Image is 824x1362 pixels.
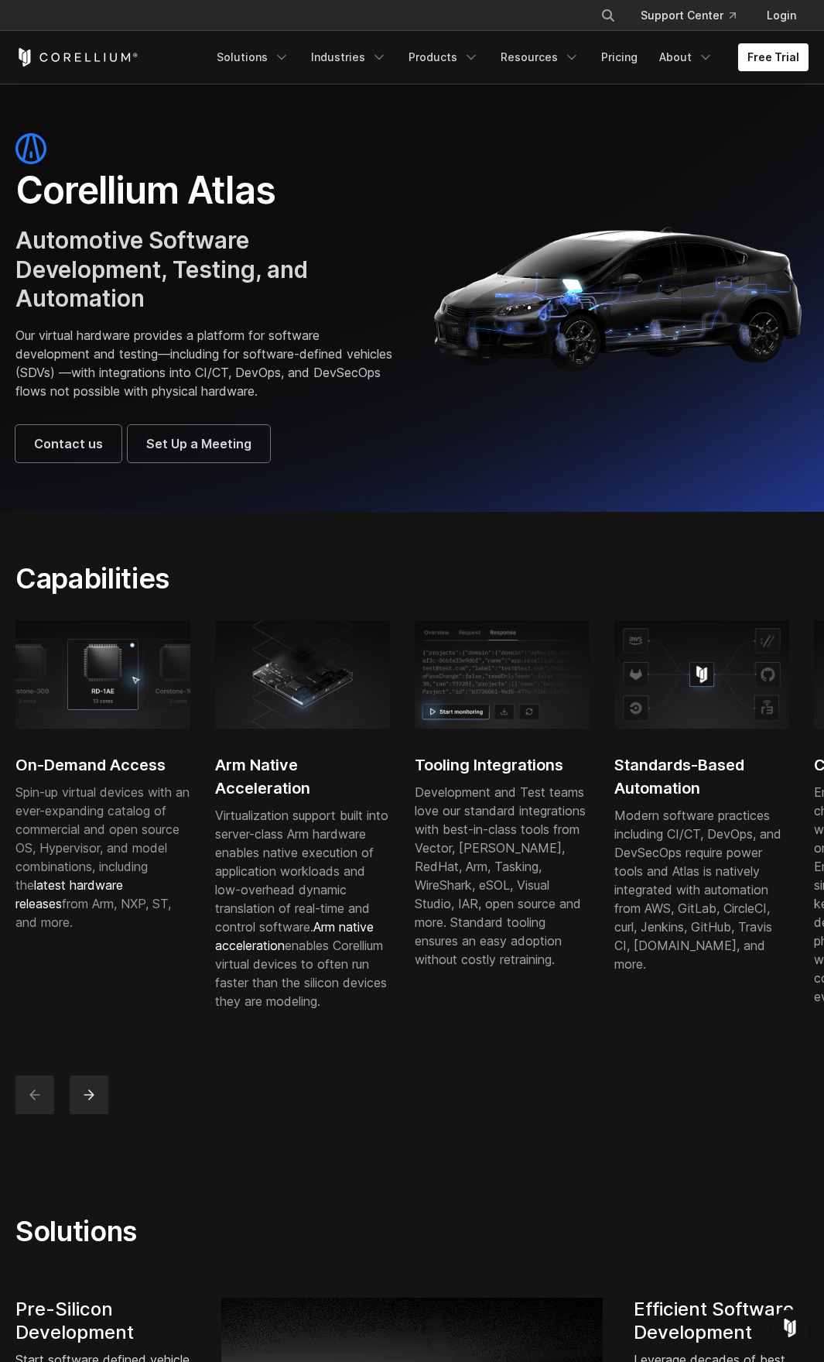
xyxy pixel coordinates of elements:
[582,2,809,29] div: Navigation Menu
[771,1309,809,1347] div: Open Intercom Messenger
[15,561,534,595] h2: Capabilities
[15,133,46,164] img: atlas-icon
[70,1076,108,1114] button: next
[15,753,190,777] h2: On-Demand Access
[128,425,270,462] a: Set Up a Meeting
[15,620,190,729] img: RD-1AE; 13 cores
[215,620,390,729] img: server-class Arm hardware; SDV development
[215,919,374,953] a: Arm native acceleration
[592,43,647,71] a: Pricing
[15,1076,54,1114] button: previous
[34,434,103,453] span: Contact us
[215,806,390,1010] div: Virtualization support built into server-class Arm hardware enables native execution of applicati...
[15,877,123,911] a: latest hardware releases
[15,784,190,930] span: Spin-up virtual devices with an ever-expanding catalog of commercial and open source OS, Hypervis...
[634,1298,809,1344] h4: Efficient Software Development
[491,43,589,71] a: Resources
[754,2,809,29] a: Login
[614,753,789,800] h2: Standards-Based Automation
[415,620,590,729] img: Response tab, start monitoring; Tooling Integrations
[15,326,397,400] p: Our virtual hardware provides a platform for software development and testing—including for softw...
[415,783,590,969] div: Development and Test teams love our standard integrations with best-in-class tools from Vector, [...
[146,434,251,453] span: Set Up a Meeting
[207,43,809,71] div: Navigation Menu
[15,1298,190,1344] h4: Pre-Silicon Development
[650,43,723,71] a: About
[399,43,488,71] a: Products
[15,167,397,214] h1: Corellium Atlas
[215,753,390,800] h2: Arm Native Acceleration
[738,43,809,71] a: Free Trial
[15,1214,534,1248] h2: Solutions
[428,216,809,379] img: Corellium_Hero_Atlas_Header
[628,2,748,29] a: Support Center
[614,620,789,729] img: Corellium platform integrating with AWS, GitHub, and CI tools for secure mobile app testing and D...
[15,425,121,462] a: Contact us
[15,226,308,312] span: Automotive Software Development, Testing, and Automation
[594,2,622,29] button: Search
[614,806,789,973] div: Modern software practices including CI/CT, DevOps, and DevSecOps require power tools and Atlas is...
[15,48,138,67] a: Corellium Home
[215,919,387,1009] span: enables Corellium virtual devices to often run faster than the silicon devices they are modeling.
[415,753,590,777] h2: Tooling Integrations
[207,43,299,71] a: Solutions
[302,43,396,71] a: Industries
